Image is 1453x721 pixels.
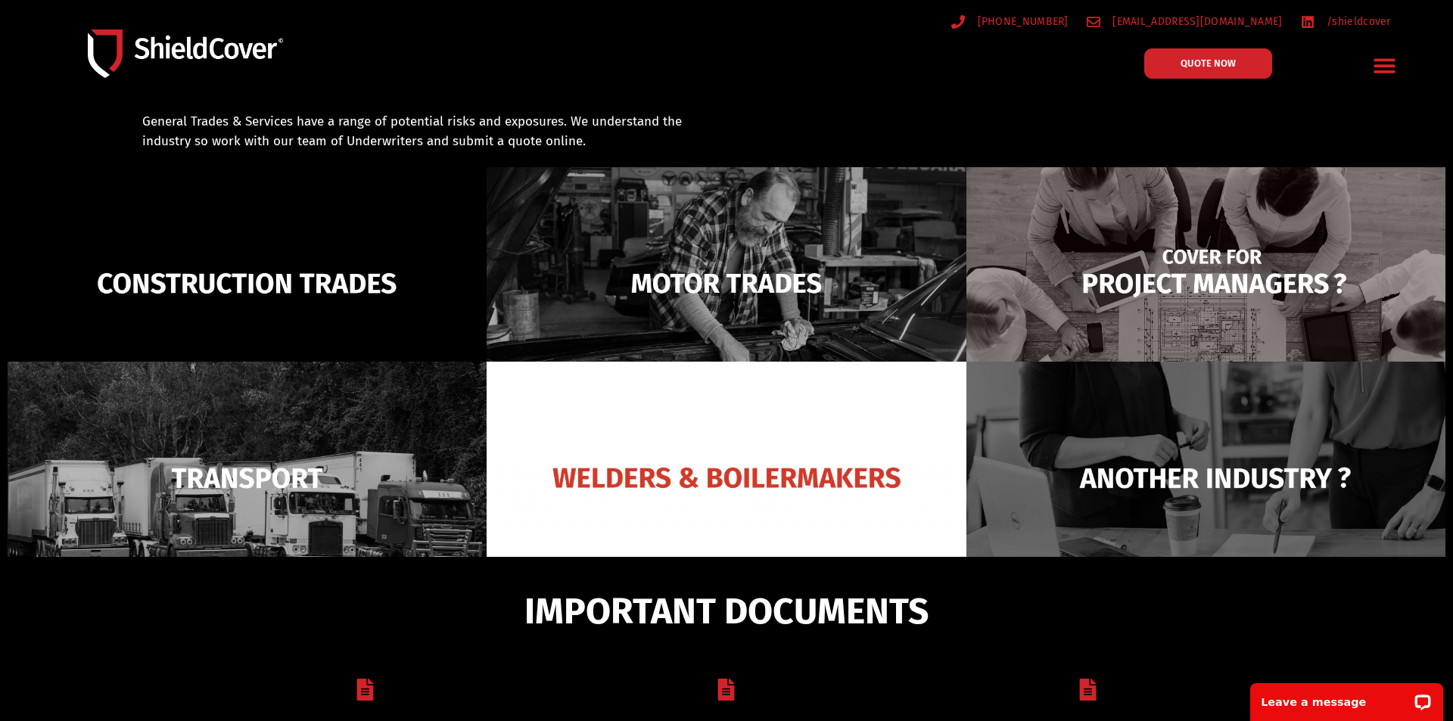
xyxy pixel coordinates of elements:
[1301,12,1391,31] a: /shieldcover
[974,12,1069,31] span: [PHONE_NUMBER]
[1240,673,1453,721] iframe: LiveChat chat widget
[1144,48,1272,79] a: QUOTE NOW
[1181,58,1236,68] span: QUOTE NOW
[1367,48,1403,83] div: Menu Toggle
[1087,12,1283,31] a: [EMAIL_ADDRESS][DOMAIN_NAME]
[1323,12,1391,31] span: /shieldcover
[1109,12,1282,31] span: [EMAIL_ADDRESS][DOMAIN_NAME]
[142,112,707,151] p: General Trades & Services have a range of potential risks and exposures. We understand the indust...
[951,12,1069,31] a: [PHONE_NUMBER]
[88,30,283,77] img: Shield-Cover-Underwriting-Australia-logo-full
[524,597,929,626] span: IMPORTANT DOCUMENTS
